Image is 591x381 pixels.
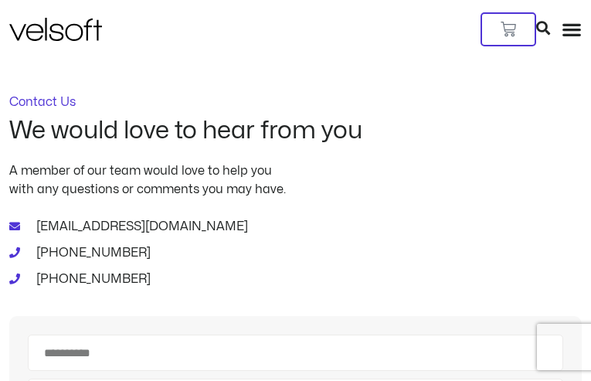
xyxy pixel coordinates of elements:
[562,19,582,39] div: Menu Toggle
[9,217,582,236] a: [EMAIL_ADDRESS][DOMAIN_NAME]
[32,270,151,288] span: [PHONE_NUMBER]
[32,217,248,236] span: [EMAIL_ADDRESS][DOMAIN_NAME]
[9,18,102,41] img: Velsoft Training Materials
[395,347,583,381] iframe: chat widget
[9,162,582,199] p: A member of our team would love to help you with any questions or comments you may have.
[32,243,151,262] span: [PHONE_NUMBER]
[9,96,582,108] p: Contact Us
[9,117,582,144] h2: We would love to hear from you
